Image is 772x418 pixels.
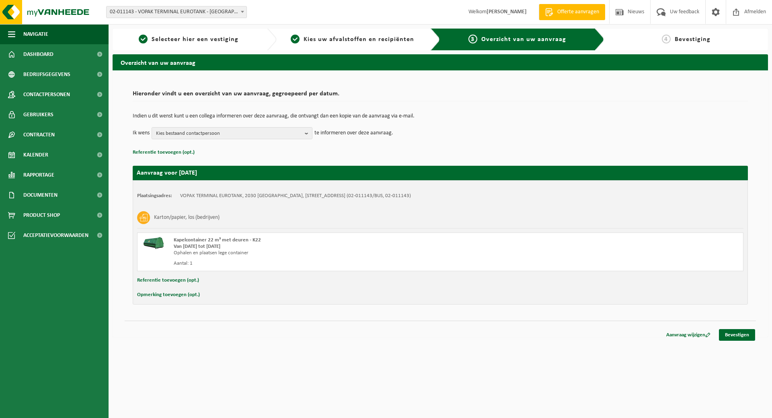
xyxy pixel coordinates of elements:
h2: Hieronder vindt u een overzicht van uw aanvraag, gegroepeerd per datum. [133,91,748,101]
h3: Karton/papier, los (bedrijven) [154,211,220,224]
a: Bevestigen [719,329,755,341]
span: Offerte aanvragen [555,8,601,16]
span: Navigatie [23,24,48,44]
div: Aantal: 1 [174,260,472,267]
span: Rapportage [23,165,54,185]
a: Aanvraag wijzigen [660,329,717,341]
button: Referentie toevoegen (opt.) [133,147,195,158]
img: HK-XK-22-GN-00.png [142,237,166,249]
button: Kies bestaand contactpersoon [152,127,312,139]
a: 2Kies uw afvalstoffen en recipiënten [281,35,425,44]
p: te informeren over deze aanvraag. [314,127,393,139]
span: 02-011143 - VOPAK TERMINAL EUROTANK - ANTWERPEN [106,6,247,18]
span: Kalender [23,145,48,165]
span: Dashboard [23,44,53,64]
a: Offerte aanvragen [539,4,605,20]
span: 2 [291,35,300,43]
span: Acceptatievoorwaarden [23,225,88,245]
strong: Aanvraag voor [DATE] [137,170,197,176]
button: Referentie toevoegen (opt.) [137,275,199,286]
span: Kies bestaand contactpersoon [156,128,302,140]
span: Kies uw afvalstoffen en recipiënten [304,36,414,43]
span: Contracten [23,125,55,145]
span: 02-011143 - VOPAK TERMINAL EUROTANK - ANTWERPEN [107,6,246,18]
strong: Plaatsingsadres: [137,193,172,198]
strong: [PERSON_NAME] [487,9,527,15]
span: Kapelcontainer 22 m³ met deuren - K22 [174,237,261,243]
div: Ophalen en plaatsen lege container [174,250,472,256]
span: 4 [662,35,671,43]
strong: Van [DATE] tot [DATE] [174,244,220,249]
td: VOPAK TERMINAL EUROTANK, 2030 [GEOGRAPHIC_DATA], [STREET_ADDRESS] (02-011143/BUS, 02-011143) [180,193,411,199]
span: Bedrijfsgegevens [23,64,70,84]
span: 1 [139,35,148,43]
span: Documenten [23,185,57,205]
span: Product Shop [23,205,60,225]
h2: Overzicht van uw aanvraag [113,54,768,70]
a: 1Selecteer hier een vestiging [117,35,261,44]
button: Opmerking toevoegen (opt.) [137,290,200,300]
span: Overzicht van uw aanvraag [481,36,566,43]
span: Selecteer hier een vestiging [152,36,238,43]
span: Contactpersonen [23,84,70,105]
p: Ik wens [133,127,150,139]
span: Bevestiging [675,36,710,43]
p: Indien u dit wenst kunt u een collega informeren over deze aanvraag, die ontvangt dan een kopie v... [133,113,748,119]
span: 3 [468,35,477,43]
span: Gebruikers [23,105,53,125]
